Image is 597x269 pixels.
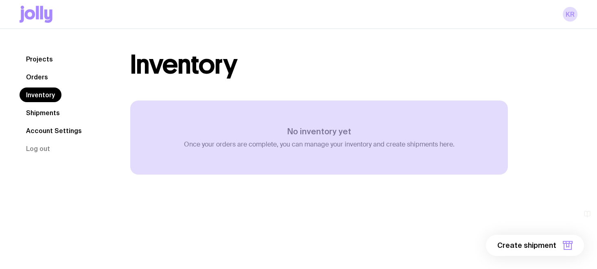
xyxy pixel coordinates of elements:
p: Once your orders are complete, you can manage your inventory and create shipments here. [184,140,455,149]
a: KR [563,7,577,22]
h1: Inventory [130,52,237,78]
button: Log out [20,141,57,156]
a: Shipments [20,105,66,120]
a: Projects [20,52,59,66]
a: Orders [20,70,55,84]
span: Create shipment [497,241,556,250]
a: Inventory [20,87,61,102]
a: Account Settings [20,123,88,138]
button: Create shipment [486,235,584,256]
h3: No inventory yet [184,127,455,136]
